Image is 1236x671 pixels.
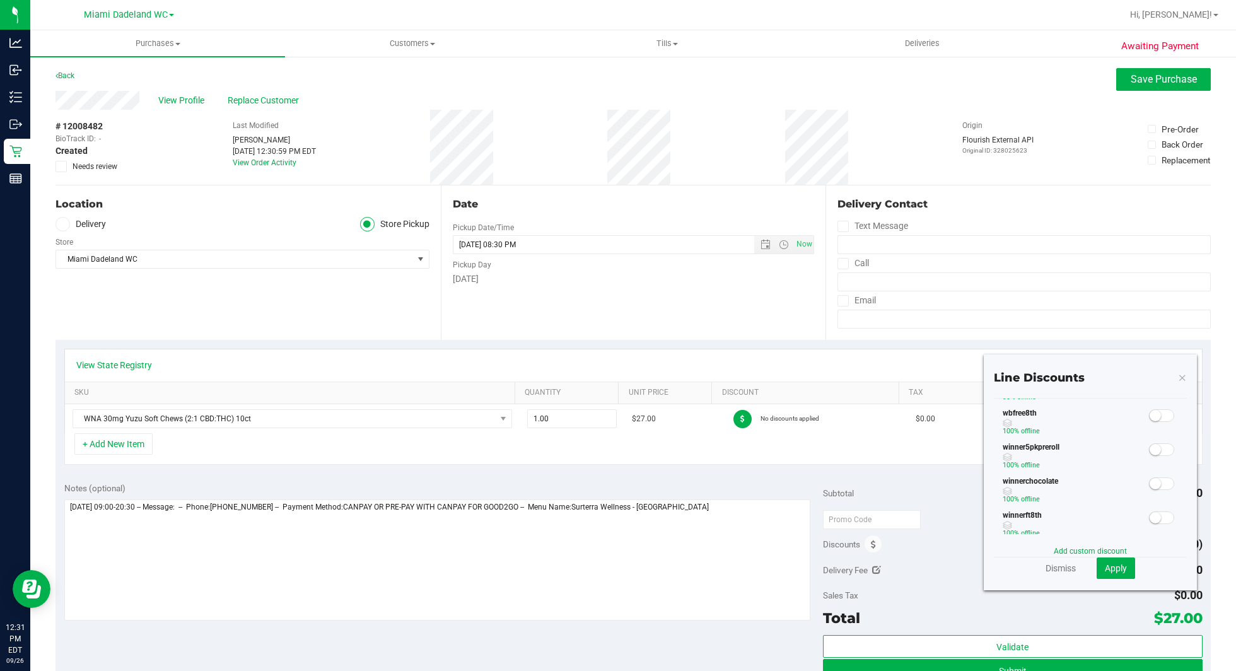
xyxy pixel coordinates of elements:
[1174,588,1203,602] span: $0.00
[228,94,303,107] span: Replace Customer
[55,71,74,80] a: Back
[1003,460,1148,471] p: off
[1003,528,1148,539] p: off
[233,134,316,146] div: [PERSON_NAME]
[1030,427,1040,435] span: line
[823,533,860,556] span: Discounts
[962,134,1034,155] div: Flourish External API
[6,622,25,656] p: 12:31 PM EDT
[823,590,858,600] span: Sales Tax
[793,235,815,254] span: Set Current date
[994,441,1147,476] div: winner5pkpreroll
[73,409,512,428] span: NO DATA FOUND
[996,642,1029,652] span: Validate
[1003,494,1148,505] p: off
[285,30,540,57] a: Customers
[761,415,819,422] span: No discounts applied
[286,38,539,49] span: Customers
[1003,461,1019,469] span: 100%
[1162,123,1199,136] div: Pre-Order
[99,133,101,144] span: -
[74,388,510,398] a: SKU
[413,250,429,268] span: select
[837,235,1211,254] input: Format: (999) 999-9999
[823,488,854,498] span: Subtotal
[1116,68,1211,91] button: Save Purchase
[158,94,209,107] span: View Profile
[74,433,153,455] button: + Add New Item
[1003,521,1148,530] span: Discount can be combined with other discounts
[30,30,285,57] a: Purchases
[916,413,935,425] span: $0.00
[13,570,50,608] iframe: Resource center
[55,133,96,144] span: BioTrack ID:
[1162,138,1203,151] div: Back Order
[994,476,1147,510] div: winnerchocolate
[453,222,514,233] label: Pickup Date/Time
[453,197,815,212] div: Date
[823,565,868,575] span: Delivery Fee
[76,359,152,371] a: View State Registry
[994,371,1085,385] span: Line Discounts
[528,410,616,428] input: 1.00
[55,144,88,158] span: Created
[1003,427,1019,435] span: 100%
[1097,557,1135,579] button: Apply
[540,30,795,57] a: Tills
[872,566,881,575] i: Edit Delivery Fee
[9,91,22,103] inline-svg: Inventory
[1121,39,1199,54] span: Awaiting Payment
[233,158,296,167] a: View Order Activity
[795,30,1049,57] a: Deliveries
[30,38,285,49] span: Purchases
[1054,547,1127,556] a: Add custom discount
[1030,529,1040,537] span: line
[837,254,869,272] label: Call
[453,259,491,271] label: Pickup Day
[994,510,1147,544] div: winnerft8th
[55,197,429,212] div: Location
[994,407,1147,441] div: wbfree8th
[360,217,429,231] label: Store Pickup
[837,217,908,235] label: Text Message
[1105,563,1127,573] span: Apply
[55,120,103,133] span: # 12008482
[837,197,1211,212] div: Delivery Contact
[909,388,988,398] a: Tax
[1003,495,1019,503] span: 100%
[55,217,106,231] label: Delivery
[1131,73,1197,85] span: Save Purchase
[1162,154,1210,166] div: Replacement
[837,272,1211,291] input: Format: (999) 999-9999
[9,64,22,76] inline-svg: Inbound
[755,240,776,250] span: Open the date view
[1003,529,1019,537] span: 100%
[9,118,22,131] inline-svg: Outbound
[1003,487,1148,496] span: Discount can be combined with other discounts
[55,236,73,248] label: Store
[888,38,957,49] span: Deliveries
[525,388,614,398] a: Quantity
[962,146,1034,155] p: Original ID: 328025623
[722,388,894,398] a: Discount
[629,388,708,398] a: Unit Price
[9,37,22,49] inline-svg: Analytics
[837,291,876,310] label: Email
[962,120,982,131] label: Origin
[1030,461,1040,469] span: line
[1027,393,1036,401] span: line
[64,483,125,493] span: Notes (optional)
[56,250,413,268] span: Miami Dadeland WC
[823,609,860,627] span: Total
[233,120,279,131] label: Last Modified
[823,635,1203,658] button: Validate
[540,38,794,49] span: Tills
[1003,453,1148,462] span: Discount can be combined with other discounts
[9,172,22,185] inline-svg: Reports
[1154,609,1203,627] span: $27.00
[823,510,921,529] input: Promo Code
[73,410,496,428] span: WNA 30mg Yuzu Soft Chews (2:1 CBD:THC) 10ct
[233,146,316,157] div: [DATE] 12:30:59 PM EDT
[1030,495,1040,503] span: line
[1003,426,1148,437] p: off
